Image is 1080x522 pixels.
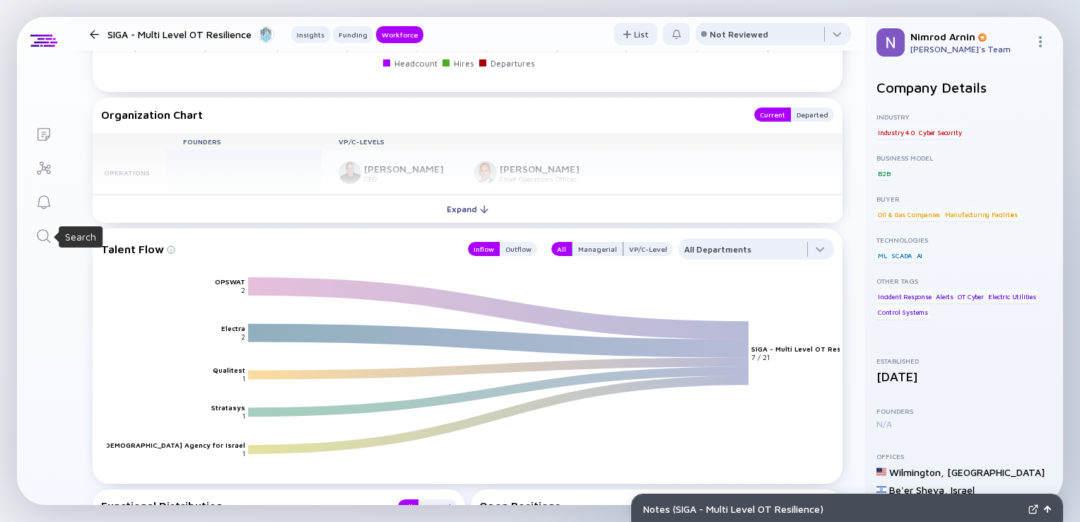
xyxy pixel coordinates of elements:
div: Business Model [876,153,1052,162]
button: Merged [418,499,457,514]
button: Inflow [468,242,500,256]
div: SCADA [890,248,913,262]
a: Lists [17,116,70,150]
tspan: 12/15 [198,44,216,53]
div: [DATE] [876,369,1052,384]
div: [GEOGRAPHIC_DATA] [947,466,1045,478]
div: Buyer [876,195,1052,203]
div: Open Positions [479,499,835,512]
text: Electra [221,324,245,332]
div: Other Tags [876,277,1052,285]
div: SIGA - Multi Level OT Resilience [107,25,274,43]
div: Founders [876,407,1052,415]
text: OPSWAT [215,278,245,286]
div: Cyber Security [917,125,963,139]
div: Insights [291,28,330,42]
tspan: 08/20 [476,44,499,53]
a: Reminders [17,184,70,218]
tspan: 02/24 [687,44,709,53]
text: The [DEMOGRAPHIC_DATA] Agency for Israel [87,441,245,449]
img: Expand Notes [1028,504,1038,514]
a: Investor Map [17,150,70,184]
div: Notes ( SIGA - Multi Level OT Resilience ) [643,503,1023,515]
div: B2B [876,166,891,180]
text: SIGA - Multi Level OT Resilience [751,344,864,353]
text: 1 [242,375,245,383]
button: Current [754,108,791,122]
tspan: 10/14 [127,44,146,53]
text: Qualitest [213,366,245,375]
button: Outflow [500,242,537,256]
div: Alerts [934,289,955,303]
button: Workforce [376,26,423,43]
div: Workforce [376,28,423,42]
div: Electric Utilities [987,289,1037,303]
text: 2 [241,332,245,341]
tspan: 12/22 [618,44,637,53]
div: AI [915,248,925,262]
img: United States Flag [876,467,886,477]
div: OT Cyber [956,289,985,303]
div: Oil & Gas Companies [876,207,941,221]
div: Talent Flow [101,238,454,260]
div: Wilmington , [889,466,944,478]
div: Organization Chart [101,108,740,122]
img: Open Notes [1044,506,1051,513]
div: Managerial [573,242,623,256]
div: Established [876,356,1052,365]
text: 1 [242,412,245,421]
div: Control Systems [876,306,929,320]
tspan: 02/17 [267,44,287,53]
div: Not Reviewed [710,29,768,40]
button: All [398,499,418,514]
div: ML [876,248,888,262]
div: Incident Response [876,289,933,303]
h2: Company Details [876,79,1052,95]
div: Industry [876,112,1052,121]
div: Manufacturing Facilities [944,207,1019,221]
a: Search [17,218,70,252]
button: Expand [93,195,843,223]
div: Israel [951,484,975,496]
button: List [614,23,657,45]
button: Departed [791,108,834,122]
tspan: 04/25 [757,44,780,53]
tspan: 10/21 [548,44,567,53]
text: 2 [241,286,245,295]
div: Expand [438,198,497,220]
div: Offices [876,452,1052,460]
div: [PERSON_NAME]'s Team [910,44,1029,54]
text: Stratasys [211,404,245,412]
tspan: 06/19 [406,44,428,53]
tspan: 04/18 [336,44,358,53]
div: Funding [333,28,373,42]
button: Managerial [572,242,623,256]
button: Funding [333,26,373,43]
button: VP/C-Level [623,242,673,256]
div: N/A [876,419,1052,429]
img: Nimrod Profile Picture [876,28,905,57]
img: Israel Flag [876,485,886,494]
text: 7 / 21 [751,353,770,361]
text: 1 [242,449,245,458]
div: Be'er Sheva , [889,484,948,496]
div: Functional Distribution [101,499,384,514]
button: All [551,242,572,256]
div: Nimrod Arnin [910,30,1029,42]
div: Technologies [876,236,1052,244]
div: Industry 4.0 [876,125,916,139]
img: Menu [1035,36,1046,47]
div: Search [65,230,96,244]
button: Insights [291,26,330,43]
